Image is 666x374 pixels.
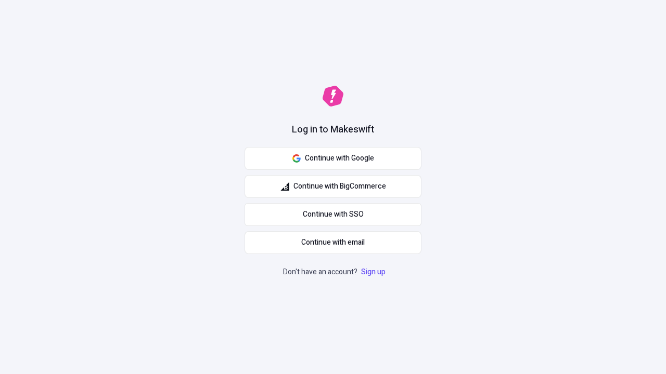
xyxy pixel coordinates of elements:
button: Continue with Google [245,147,421,170]
a: Continue with SSO [245,203,421,226]
p: Don't have an account? [283,266,388,278]
span: Continue with Google [305,153,374,164]
span: Continue with email [301,237,365,248]
a: Sign up [359,266,388,277]
h1: Log in to Makeswift [292,123,374,137]
span: Continue with BigCommerce [293,181,386,192]
button: Continue with email [245,231,421,254]
button: Continue with BigCommerce [245,175,421,198]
